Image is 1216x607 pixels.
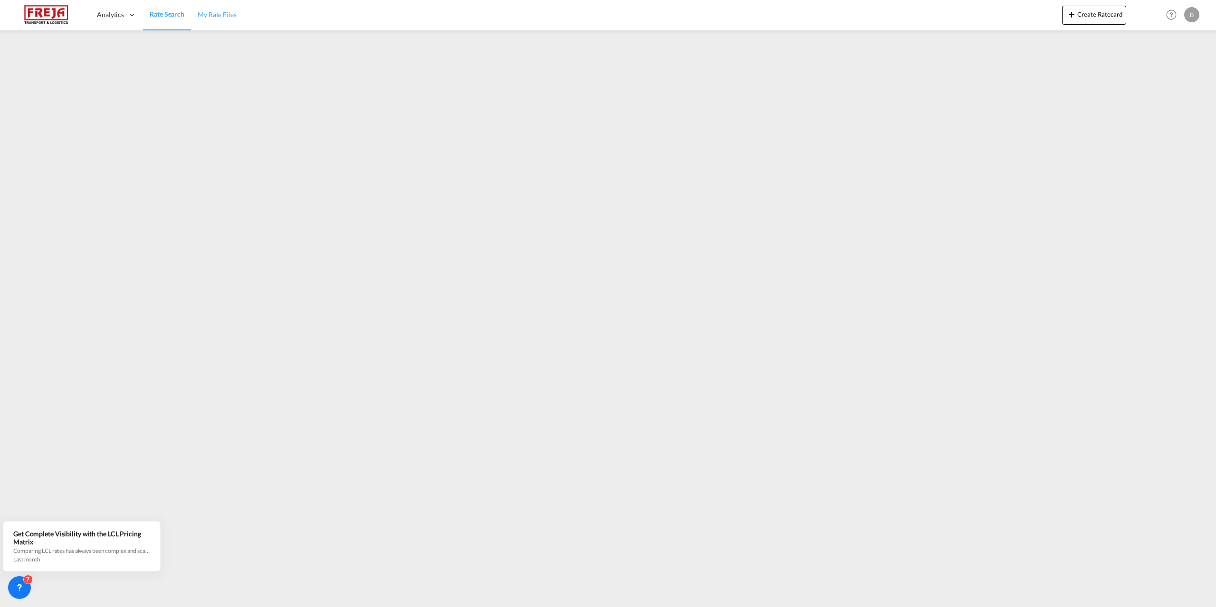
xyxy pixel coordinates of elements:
[1184,7,1199,22] div: B
[1163,7,1179,23] span: Help
[14,4,78,26] img: 586607c025bf11f083711d99603023e7.png
[97,10,124,19] span: Analytics
[198,10,237,19] span: My Rate Files
[1163,7,1184,24] div: Help
[1062,6,1126,25] button: icon-plus 400-fgCreate Ratecard
[150,10,184,18] span: Rate Search
[1066,9,1077,20] md-icon: icon-plus 400-fg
